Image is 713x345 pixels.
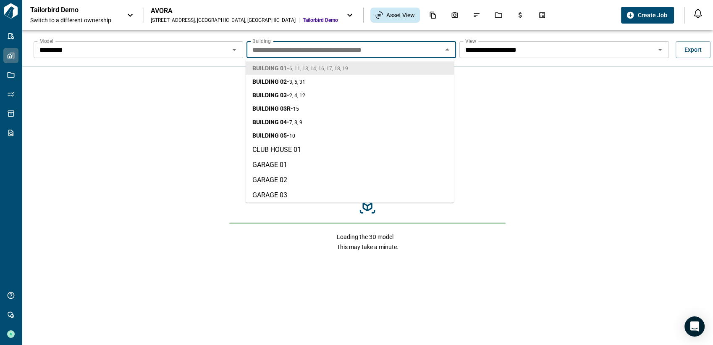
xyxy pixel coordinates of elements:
[303,17,338,24] span: Tailorbird Demo
[293,106,299,112] span: 15
[638,11,667,19] span: Create Job
[511,8,529,22] div: Budgets
[39,37,53,45] label: Model
[654,44,666,56] button: Open
[289,93,305,98] span: 2, 4, 12
[337,233,398,241] span: Loading the 3D model
[337,243,398,251] span: This may take a minute.
[533,8,551,22] div: Takeoff Center
[252,104,299,113] span: BUILDING 03R -
[289,66,348,72] span: 6, 11, 13, 14, 16, 17, 18, 19
[246,157,454,172] li: GARAGE 01
[370,8,420,23] div: Asset View
[289,133,295,139] span: 10
[151,7,338,15] div: AVORA
[228,44,240,56] button: Open
[684,45,702,54] span: Export
[691,7,705,20] button: Open notification feed
[246,172,454,188] li: GARAGE 02
[252,91,305,99] span: BUILDING 03 -
[441,44,453,56] button: Close
[468,8,485,22] div: Issues & Info
[252,77,305,86] span: BUILDING 02 -
[252,118,302,126] span: BUILDING 04 -
[246,203,454,218] li: GAZEBO 01
[490,8,507,22] div: Jobs
[684,316,705,337] div: Open Intercom Messenger
[30,16,118,24] span: Switch to a different ownership
[252,64,348,72] span: BUILDING 01 -
[446,8,464,22] div: Photos
[246,188,454,203] li: GARAGE 03
[246,142,454,157] li: CLUB HOUSE 01
[151,17,296,24] div: [STREET_ADDRESS] , [GEOGRAPHIC_DATA] , [GEOGRAPHIC_DATA]
[676,41,710,58] button: Export
[424,8,442,22] div: Documents
[252,37,271,45] label: Building
[289,79,305,85] span: 3, 5, 31
[289,119,302,125] span: 7, 8, 9
[30,6,106,14] p: Tailorbird Demo
[621,7,674,24] button: Create Job
[465,37,476,45] label: View
[386,11,415,19] span: Asset View
[252,131,295,140] span: BUILDING 05 -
